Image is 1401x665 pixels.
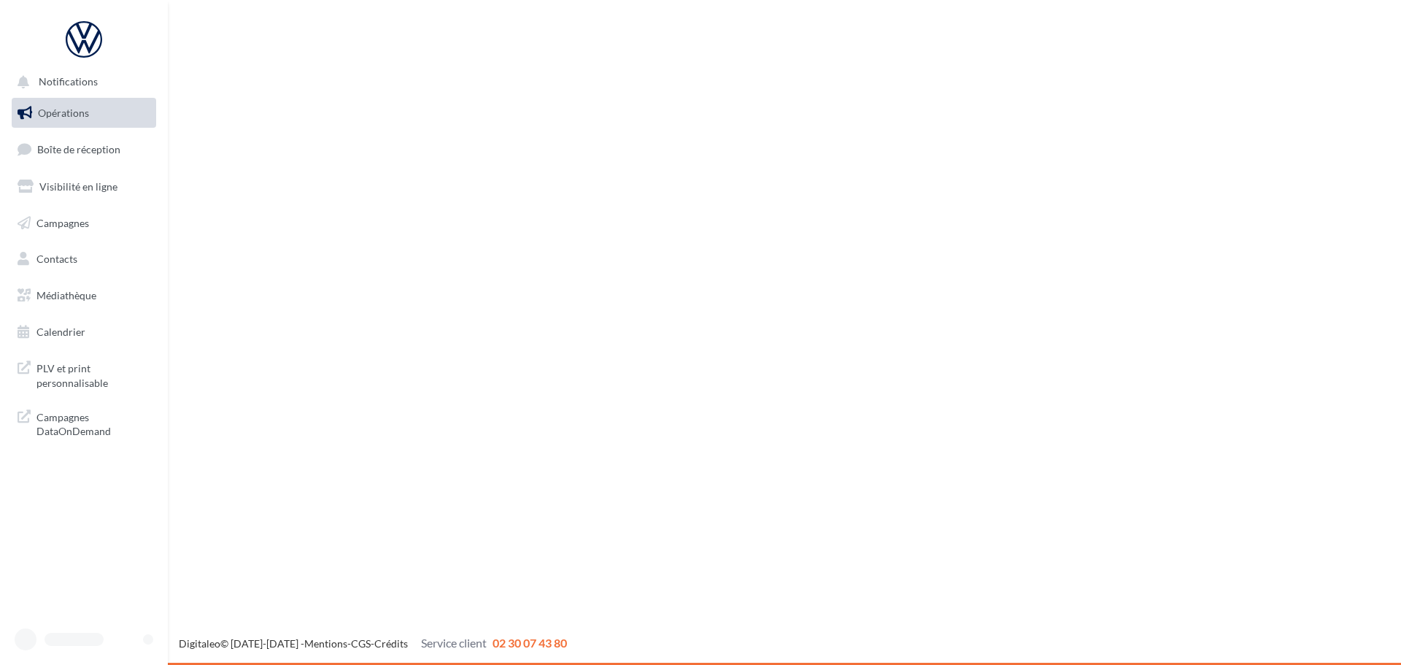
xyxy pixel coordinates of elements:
[9,353,159,396] a: PLV et print personnalisable
[9,98,159,128] a: Opérations
[37,143,120,155] span: Boîte de réception
[421,636,487,650] span: Service client
[36,253,77,265] span: Contacts
[9,134,159,165] a: Boîte de réception
[304,637,347,650] a: Mentions
[9,401,159,445] a: Campagnes DataOnDemand
[36,289,96,301] span: Médiathèque
[9,244,159,274] a: Contacts
[9,280,159,311] a: Médiathèque
[9,208,159,239] a: Campagnes
[493,636,567,650] span: 02 30 07 43 80
[36,407,150,439] span: Campagnes DataOnDemand
[39,76,98,88] span: Notifications
[374,637,408,650] a: Crédits
[36,358,150,390] span: PLV et print personnalisable
[9,172,159,202] a: Visibilité en ligne
[38,107,89,119] span: Opérations
[351,637,371,650] a: CGS
[9,317,159,347] a: Calendrier
[179,637,567,650] span: © [DATE]-[DATE] - - -
[39,180,117,193] span: Visibilité en ligne
[36,326,85,338] span: Calendrier
[36,216,89,228] span: Campagnes
[179,637,220,650] a: Digitaleo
